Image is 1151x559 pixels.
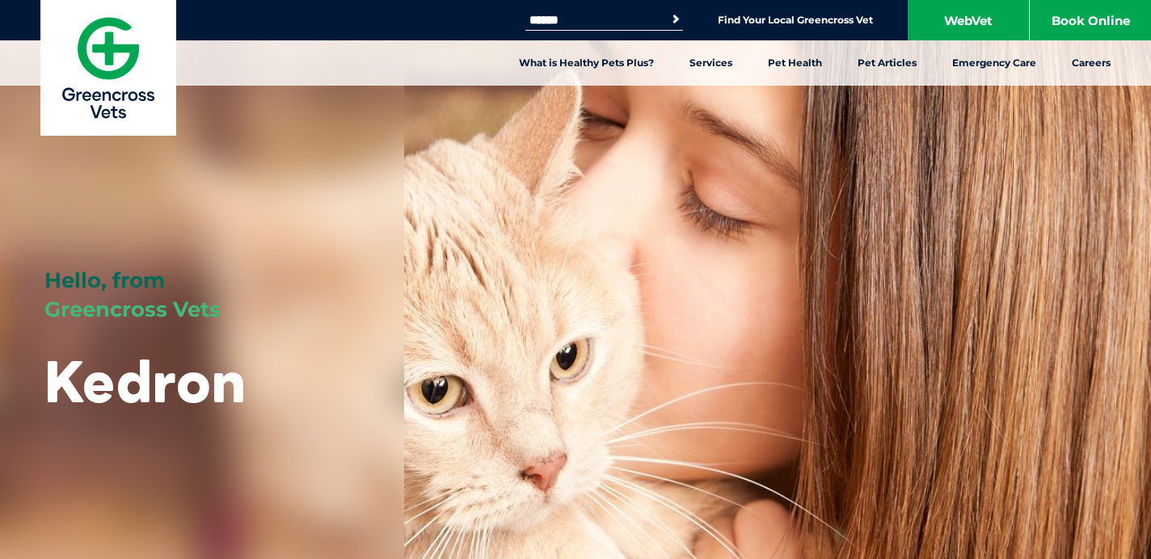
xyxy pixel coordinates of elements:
a: Services [672,40,750,86]
a: What is Healthy Pets Plus? [501,40,672,86]
a: Pet Articles [840,40,934,86]
button: Search [668,11,684,27]
span: Greencross Vets [44,296,221,322]
a: Pet Health [750,40,840,86]
span: Hello, from [44,267,165,293]
a: Careers [1054,40,1128,86]
h1: Kedron [44,349,246,413]
a: Emergency Care [934,40,1054,86]
a: Find Your Local Greencross Vet [718,14,873,27]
